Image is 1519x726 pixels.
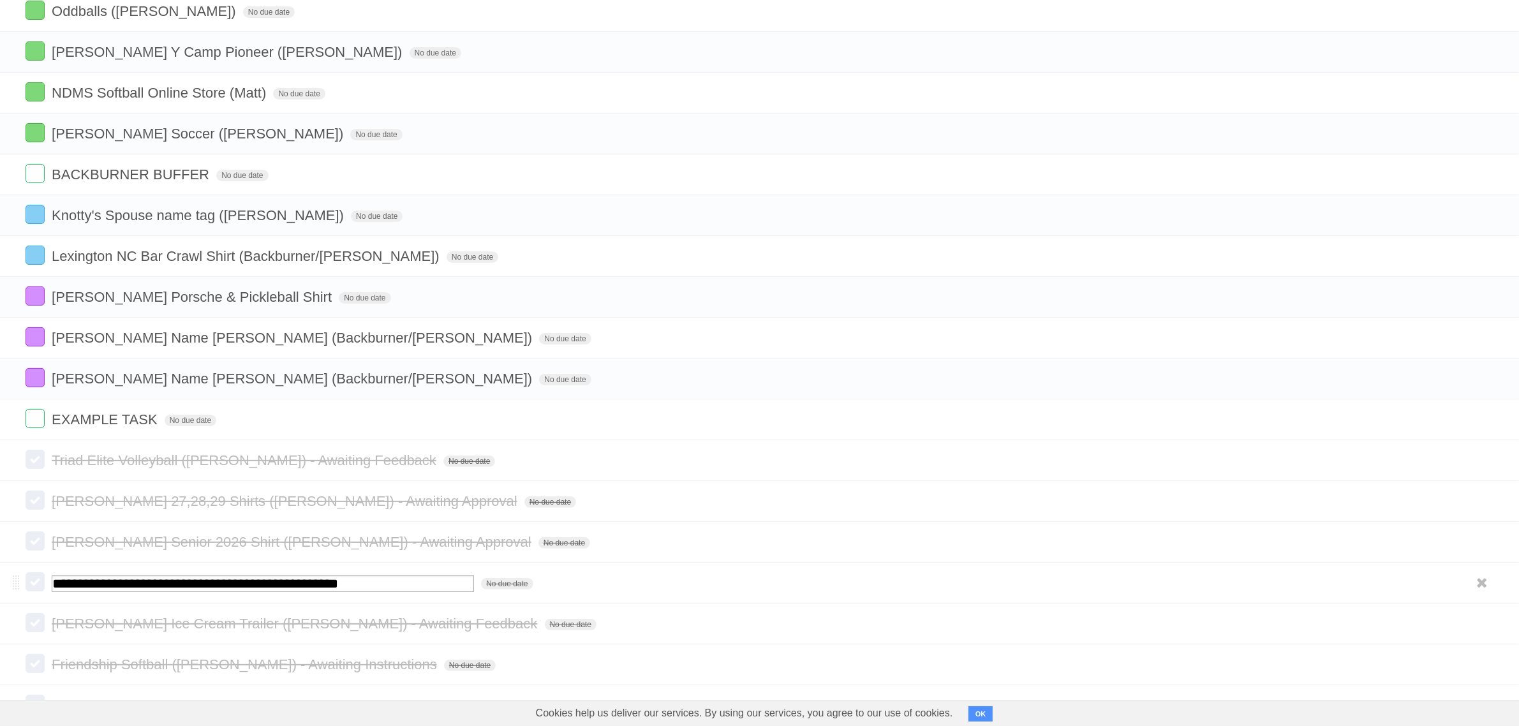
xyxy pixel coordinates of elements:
span: Lexington NC Bar Crawl Shirt (Backburner/[PERSON_NAME]) [52,248,443,264]
span: No due date [524,496,576,508]
label: Done [26,654,45,673]
span: No due date [539,374,591,385]
span: [PERSON_NAME] Y Camp Pioneer ([PERSON_NAME]) [52,44,405,60]
label: Done [26,164,45,183]
span: Cookies help us deliver our services. By using our services, you agree to our use of cookies. [523,700,966,726]
span: No due date [410,47,461,59]
span: No due date [243,6,295,18]
span: Friendship Softball ([PERSON_NAME]) - Awaiting Instructions [52,656,440,672]
span: Oddballs ([PERSON_NAME]) [52,3,239,19]
span: [PERSON_NAME] Name [PERSON_NAME] (Backburner/[PERSON_NAME]) [52,330,535,346]
span: No due date [350,129,402,140]
span: School Hawaiian Shirts ([PERSON_NAME]/[PERSON_NAME]) - Awaiting Further Instruction [52,697,630,713]
span: No due date [481,578,533,589]
span: [PERSON_NAME] Porsche & Pickleball Shirt [52,289,335,305]
span: Triad Elite Volleyball ([PERSON_NAME]) - Awaiting Feedback [52,452,440,468]
span: [PERSON_NAME] Soccer ([PERSON_NAME]) [52,126,346,142]
label: Done [26,123,45,142]
span: No due date [216,170,268,181]
label: Done [26,491,45,510]
span: No due date [539,333,591,344]
span: No due date [443,456,495,467]
label: Done [26,327,45,346]
span: [PERSON_NAME] Name [PERSON_NAME] (Backburner/[PERSON_NAME]) [52,371,535,387]
label: Done [26,82,45,101]
span: [PERSON_NAME] 27,28,29 Shirts ([PERSON_NAME]) - Awaiting Approval [52,493,521,509]
span: EXAMPLE TASK [52,411,160,427]
label: Done [26,1,45,20]
span: No due date [339,292,390,304]
label: Done [26,572,45,591]
span: No due date [447,251,498,263]
label: Done [26,205,45,224]
span: BACKBURNER BUFFER [52,167,212,182]
label: Done [26,409,45,428]
label: Done [26,41,45,61]
span: NDMS Softball Online Store (Matt) [52,85,269,101]
span: [PERSON_NAME] Ice Cream Trailer ([PERSON_NAME]) - Awaiting Feedback [52,616,540,632]
span: No due date [165,415,216,426]
label: Done [26,246,45,265]
label: Done [26,368,45,387]
span: No due date [538,537,590,549]
span: No due date [444,660,496,671]
span: Knotty's Spouse name tag ([PERSON_NAME]) [52,207,347,223]
label: Done [26,695,45,714]
span: No due date [273,88,325,100]
span: No due date [351,211,403,222]
label: Done [26,286,45,306]
label: Done [26,450,45,469]
span: No due date [545,619,596,630]
label: Done [26,531,45,551]
button: OK [968,706,993,722]
span: [PERSON_NAME] Senior 2026 Shirt ([PERSON_NAME]) - Awaiting Approval [52,534,535,550]
label: Done [26,613,45,632]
